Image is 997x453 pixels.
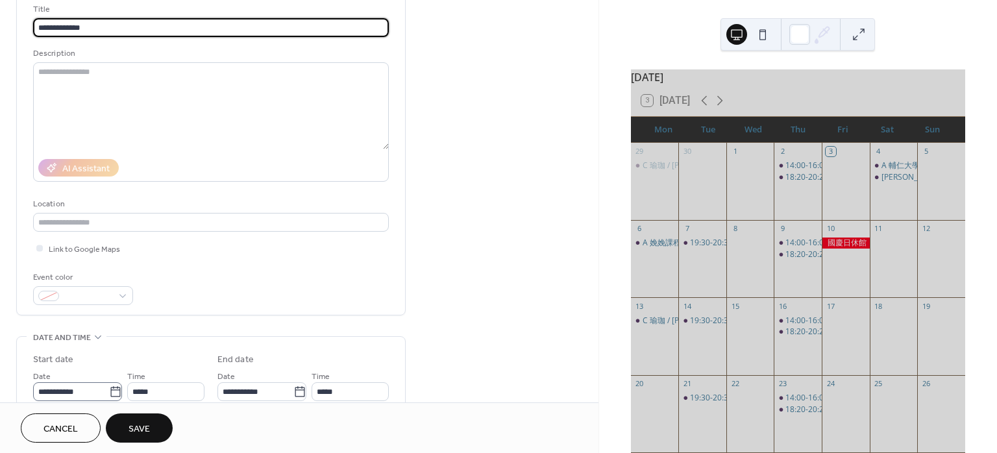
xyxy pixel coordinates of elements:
[312,370,330,384] span: Time
[217,370,235,384] span: Date
[690,393,818,404] div: 19:30-20:30 瑜珈 / [PERSON_NAME]
[631,69,965,85] div: [DATE]
[778,379,787,389] div: 23
[874,224,883,234] div: 11
[21,413,101,443] button: Cancel
[774,249,822,260] div: 18:20-20:20 中華民國社團法人丰恩社會服務協會-聚會 / 許珊珊、林祐頡
[682,224,692,234] div: 7
[635,224,645,234] div: 6
[730,224,740,234] div: 8
[643,238,764,249] div: A 娩娩課程排練 / [PERSON_NAME]
[865,117,910,143] div: Sat
[678,393,726,404] div: 19:30-20:30 瑜珈 / 美瑤
[33,47,386,60] div: Description
[778,301,787,311] div: 16
[631,238,679,249] div: A 娩娩課程排練 / 張庭溦
[785,160,937,171] div: 14:00-16:00 凱擘大寬頻 / [PERSON_NAME]
[33,271,130,284] div: Event color
[33,197,386,211] div: Location
[106,413,173,443] button: Save
[774,326,822,337] div: 18:20-20:20 中華民國社團法人丰恩社會服務協會-聚會 / 許珊珊、林祐頡
[785,238,937,249] div: 14:00-16:00 凱擘大寬頻 / [PERSON_NAME]
[774,393,822,404] div: 14:00-16:00 凱擘大寬頻 / 陳正彥
[127,370,145,384] span: Time
[631,315,679,326] div: C 瑜珈 / 葉老師
[33,353,73,367] div: Start date
[921,224,931,234] div: 12
[686,117,731,143] div: Tue
[921,301,931,311] div: 19
[631,160,679,171] div: C 瑜珈 / 葉老師
[785,315,937,326] div: 14:00-16:00 凱擘大寬頻 / [PERSON_NAME]
[785,393,937,404] div: 14:00-16:00 凱擘大寬頻 / [PERSON_NAME]
[774,172,822,183] div: 18:20-20:20 中華民國社團法人丰恩社會服務協會-聚會 / 許珊珊、林祐頡
[643,160,748,171] div: C 瑜珈 / [PERSON_NAME]老師
[820,117,865,143] div: Fri
[730,147,740,156] div: 1
[731,117,776,143] div: Wed
[33,3,386,16] div: Title
[826,301,835,311] div: 17
[874,147,883,156] div: 4
[921,147,931,156] div: 5
[730,301,740,311] div: 15
[774,315,822,326] div: 14:00-16:00 凱擘大寬頻 / 陳正彥
[910,117,955,143] div: Sun
[822,238,870,249] div: 國慶日休館
[774,404,822,415] div: 18:20-20:20 中華民國社團法人丰恩社會服務協會-聚會 / 許珊珊、林祐頡
[690,315,818,326] div: 19:30-20:30 瑜珈 / [PERSON_NAME]
[635,379,645,389] div: 20
[682,379,692,389] div: 21
[776,117,820,143] div: Thu
[33,331,91,345] span: Date and time
[730,379,740,389] div: 22
[774,238,822,249] div: 14:00-16:00 凱擘大寬頻 / 陳正彥
[129,422,150,436] span: Save
[641,117,686,143] div: Mon
[921,379,931,389] div: 26
[778,147,787,156] div: 2
[826,224,835,234] div: 10
[643,315,748,326] div: C 瑜珈 / [PERSON_NAME]老師
[874,379,883,389] div: 25
[682,301,692,311] div: 14
[870,172,918,183] div: B 晟心誠藝劇團-魔術演員培訓/排練 / 張煜晟
[635,301,645,311] div: 13
[874,301,883,311] div: 18
[690,238,818,249] div: 19:30-20:30 瑜珈 / [PERSON_NAME]
[826,379,835,389] div: 24
[43,422,78,436] span: Cancel
[217,353,254,367] div: End date
[33,370,51,384] span: Date
[774,160,822,171] div: 14:00-16:00 凱擘大寬頻 / 陳正彥
[678,238,726,249] div: 19:30-20:30 瑜珈 / 美瑤
[778,224,787,234] div: 9
[49,243,120,256] span: Link to Google Maps
[678,315,726,326] div: 19:30-20:30 瑜珈 / 美瑤
[682,147,692,156] div: 30
[870,160,918,171] div: A 輔仁大學大傳系畢製《美好的一天》劇組-學生製片演員試鏡 / 田宜亭
[826,147,835,156] div: 3
[635,147,645,156] div: 29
